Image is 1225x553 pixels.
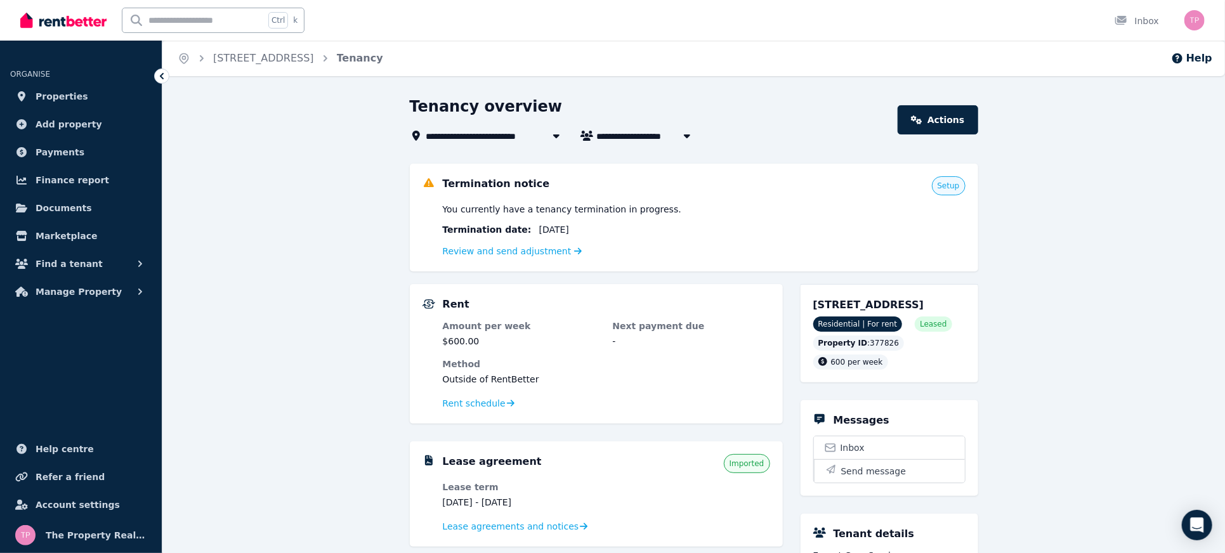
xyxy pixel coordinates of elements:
span: Imported [730,459,764,469]
span: Ctrl [268,12,288,29]
span: Marketplace [36,228,97,244]
span: Send message [841,465,907,478]
dt: Next payment due [613,320,770,332]
a: Account settings [10,492,152,517]
span: Property ID [818,338,868,348]
dt: Lease term [443,481,600,493]
span: Setup [938,181,960,191]
span: Documents [36,200,92,216]
h1: Tenancy overview [410,96,563,117]
span: [STREET_ADDRESS] [813,299,924,311]
img: RentBetter [20,11,107,30]
span: Rent schedule [443,397,506,410]
dt: Amount per week [443,320,600,332]
h5: Lease agreement [443,454,542,469]
button: Help [1171,51,1212,66]
img: Rental Payments [423,299,435,309]
button: Send message [814,459,965,483]
span: k [293,15,298,25]
button: Find a tenant [10,251,152,276]
a: Properties [10,84,152,109]
span: Manage Property [36,284,122,299]
a: Refer a friend [10,464,152,490]
dt: Method [443,358,770,370]
nav: Breadcrumb [162,41,398,76]
span: ORGANISE [10,70,50,79]
span: Properties [36,89,88,104]
a: Lease agreements and notices [443,520,588,533]
dd: Outside of RentBetter [443,373,770,386]
span: Find a tenant [36,256,103,271]
span: Leased [920,319,947,329]
dd: $600.00 [443,335,600,348]
span: The Property Realtors [46,528,147,543]
img: The Property Realtors [15,525,36,545]
a: Actions [898,105,978,134]
span: Refer a friend [36,469,105,485]
div: Inbox [1115,15,1159,27]
h5: Tenant details [834,526,915,542]
span: [DATE] [539,223,569,236]
h5: Termination notice [443,176,550,192]
div: : 377826 [813,335,905,351]
span: Payments [36,145,84,160]
span: Finance report [36,172,109,188]
span: Inbox [841,441,865,454]
span: You currently have a tenancy termination in progress. [443,203,681,216]
a: Review and send adjustment [443,246,582,256]
span: 600 per week [831,358,883,367]
span: Residential | For rent [813,316,903,332]
a: Inbox [814,436,965,459]
a: Rent schedule [443,397,515,410]
a: Add property [10,112,152,137]
a: Tenancy [337,52,383,64]
a: Help centre [10,436,152,462]
a: Documents [10,195,152,221]
a: Marketplace [10,223,152,249]
h5: Messages [834,413,889,428]
div: Open Intercom Messenger [1182,510,1212,540]
a: Finance report [10,167,152,193]
span: Termination date : [443,223,532,236]
span: Help centre [36,441,94,457]
span: Lease agreements and notices [443,520,579,533]
a: Payments [10,140,152,165]
span: Account settings [36,497,120,512]
span: Add property [36,117,102,132]
dd: [DATE] - [DATE] [443,496,600,509]
a: [STREET_ADDRESS] [213,52,314,64]
h5: Rent [443,297,469,312]
img: The Property Realtors [1184,10,1205,30]
button: Manage Property [10,279,152,304]
dd: - [613,335,770,348]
